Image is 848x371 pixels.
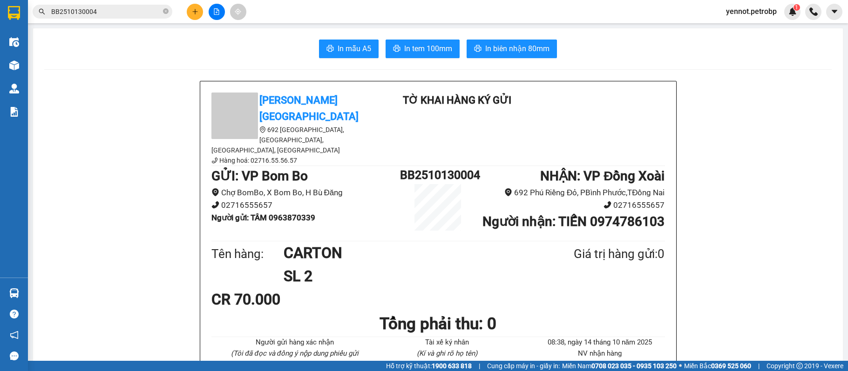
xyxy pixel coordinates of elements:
[476,186,665,199] li: 692 Phú Riềng Đỏ, PBình Phước,TĐồng Nai
[487,361,560,371] span: Cung cấp máy in - giấy in:
[213,8,220,15] span: file-add
[400,166,475,184] h1: BB2510130004
[209,4,225,20] button: file-add
[230,337,360,348] li: Người gửi hàng xác nhận
[504,188,512,196] span: environment
[417,349,477,358] i: (Kí và ghi rõ họ tên)
[796,363,803,369] span: copyright
[211,311,665,337] h1: Tổng phải thu: 0
[10,310,19,318] span: question-circle
[535,337,665,348] li: 08:38, ngày 14 tháng 10 năm 2025
[211,168,308,184] b: GỬI : VP Bom Bo
[211,157,218,164] span: phone
[163,8,169,14] span: close-circle
[9,60,19,70] img: warehouse-icon
[259,94,359,122] b: [PERSON_NAME][GEOGRAPHIC_DATA]
[809,7,818,16] img: phone-icon
[163,7,169,16] span: close-circle
[9,288,19,298] img: warehouse-icon
[51,7,161,17] input: Tìm tên, số ĐT hoặc mã đơn
[382,337,512,348] li: Tài xế ký nhân
[39,8,45,15] span: search
[231,349,359,369] i: (Tôi đã đọc và đồng ý nộp dung phiếu gửi hàng)
[758,361,760,371] span: |
[432,362,472,370] strong: 1900 633 818
[10,331,19,339] span: notification
[684,361,751,371] span: Miền Bắc
[562,361,677,371] span: Miền Nam
[211,288,361,311] div: CR 70.000
[235,8,241,15] span: aim
[211,186,400,199] li: Chợ BomBo, X Bom Bo, H Bù Đăng
[679,364,682,368] span: ⚪️
[719,6,784,17] span: yennot.petrobp
[9,107,19,117] img: solution-icon
[211,201,219,209] span: phone
[386,361,472,371] span: Hỗ trợ kỹ thuật:
[9,84,19,93] img: warehouse-icon
[467,40,557,58] button: printerIn biên nhận 80mm
[187,4,203,20] button: plus
[403,94,511,106] b: TỜ KHAI HÀNG KÝ GỬI
[10,351,19,360] span: message
[326,45,334,53] span: printer
[535,348,665,359] li: NV nhận hàng
[540,168,665,184] b: NHẬN : VP Đồng Xoài
[259,126,266,133] span: environment
[338,43,371,54] span: In mẫu A5
[788,7,797,16] img: icon-new-feature
[795,4,798,11] span: 1
[211,245,284,264] div: Tên hàng:
[8,6,20,20] img: logo-vxr
[211,155,379,166] li: Hàng hoá: 02716.55.56.57
[479,361,480,371] span: |
[591,362,677,370] strong: 0708 023 035 - 0935 103 250
[794,4,800,11] sup: 1
[476,199,665,212] li: 02716555657
[211,188,219,196] span: environment
[284,265,529,288] h1: SL 2
[284,241,529,265] h1: CARTON
[474,45,482,53] span: printer
[393,45,400,53] span: printer
[570,360,630,369] i: (Kí và ghi rõ họ tên)
[604,201,611,209] span: phone
[826,4,842,20] button: caret-down
[386,40,460,58] button: printerIn tem 100mm
[485,43,550,54] span: In biên nhận 80mm
[211,213,315,222] b: Người gửi : TÂM 0963870339
[211,199,400,212] li: 02716555657
[319,40,379,58] button: printerIn mẫu A5
[9,37,19,47] img: warehouse-icon
[482,214,665,229] b: Người nhận : TIẾN 0974786103
[192,8,198,15] span: plus
[211,125,379,155] li: 692 [GEOGRAPHIC_DATA], [GEOGRAPHIC_DATA], [GEOGRAPHIC_DATA], [GEOGRAPHIC_DATA]
[404,43,452,54] span: In tem 100mm
[830,7,839,16] span: caret-down
[529,245,665,264] div: Giá trị hàng gửi: 0
[230,4,246,20] button: aim
[711,362,751,370] strong: 0369 525 060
